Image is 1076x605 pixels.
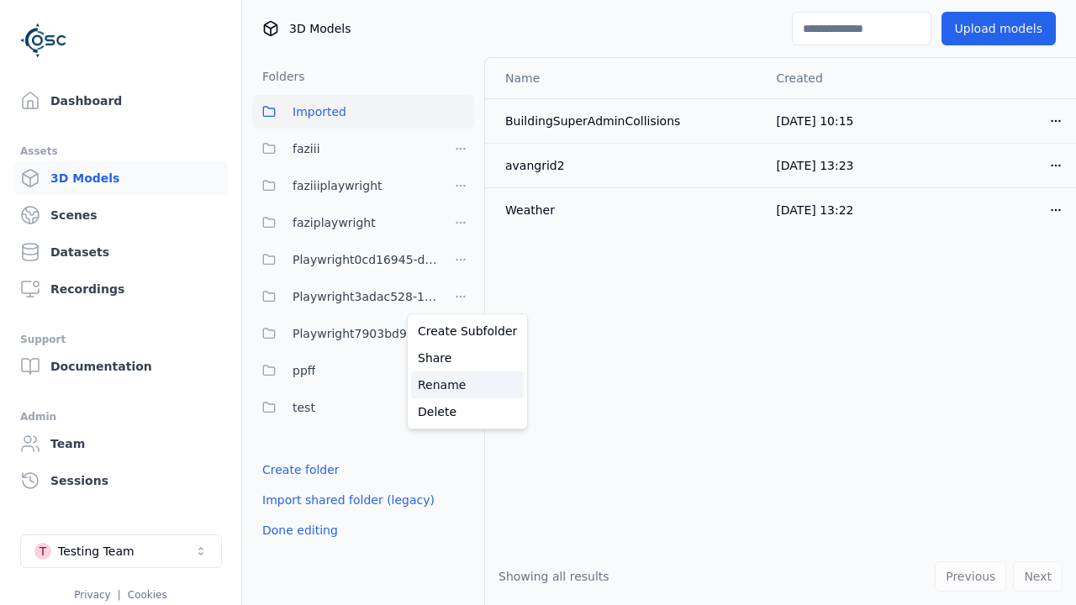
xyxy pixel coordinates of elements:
[411,371,524,398] a: Rename
[411,345,524,371] a: Share
[411,398,524,425] a: Delete
[411,318,524,345] a: Create Subfolder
